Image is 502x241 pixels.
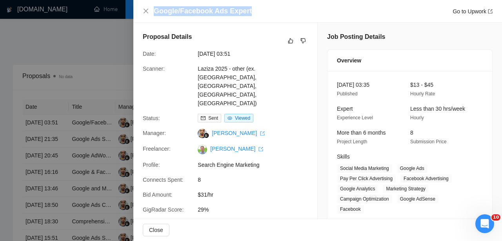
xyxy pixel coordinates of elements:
[143,224,169,236] button: Close
[143,192,173,198] span: Bid Amount:
[198,66,256,106] a: Laziza 2025 - other (ex. [GEOGRAPHIC_DATA], [GEOGRAPHIC_DATA], [GEOGRAPHIC_DATA], [GEOGRAPHIC_DATA])
[198,175,315,184] span: 8
[198,161,315,169] span: Search Engine Marketing
[337,174,396,183] span: Pay Per Click Advertising
[286,36,295,46] button: like
[143,130,166,136] span: Manager:
[337,106,353,112] span: Expert
[298,36,308,46] button: dislike
[210,146,263,152] a: [PERSON_NAME] export
[337,164,392,173] span: Social Media Marketing
[397,164,427,173] span: Google Ads
[337,56,361,65] span: Overview
[143,115,160,121] span: Status:
[208,115,218,121] span: Sent
[337,82,369,88] span: [DATE] 03:35
[337,139,367,144] span: Project Length
[400,174,452,183] span: Facebook Advertising
[288,38,293,44] span: like
[198,49,315,58] span: [DATE] 03:51
[410,106,465,112] span: Less than 30 hrs/week
[300,38,306,44] span: dislike
[397,195,438,203] span: Google AdSense
[453,8,493,15] a: Go to Upworkexport
[143,162,160,168] span: Profile:
[198,190,315,199] span: $31/hr
[143,66,165,72] span: Scanner:
[491,214,500,221] span: 10
[383,184,429,193] span: Marketing Strategy
[337,91,358,97] span: Published
[337,195,392,203] span: Campaign Optimization
[410,91,435,97] span: Hourly Rate
[410,82,433,88] span: $13 - $45
[154,6,252,16] h4: Google/Facebook Ads Expert
[488,9,493,14] span: export
[204,133,209,138] img: gigradar-bm.png
[337,153,350,160] span: Skills
[337,184,378,193] span: Google Analytics
[258,147,263,152] span: export
[198,145,207,154] img: c1Idtl1sL_ojuo0BAW6lnVbU7OTxrDYU7FneGCPoFyJniWx9-ph69Zd6FWc_LIL-5A
[198,205,315,214] span: 29%
[212,130,265,136] a: [PERSON_NAME] export
[143,146,171,152] span: Freelancer:
[327,32,385,42] h5: Job Posting Details
[337,205,364,214] span: Facebook
[260,131,265,136] span: export
[149,226,163,234] span: Close
[143,177,184,183] span: Connects Spent:
[410,139,447,144] span: Submission Price
[143,51,156,57] span: Date:
[143,206,184,213] span: GigRadar Score:
[410,130,413,136] span: 8
[410,115,424,120] span: Hourly
[475,214,494,233] iframe: Intercom live chat
[235,115,250,121] span: Viewed
[337,115,373,120] span: Experience Level
[143,8,149,14] span: close
[227,116,232,120] span: eye
[201,116,206,120] span: mail
[143,32,192,42] h5: Proposal Details
[337,130,386,136] span: More than 6 months
[143,8,149,15] button: Close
